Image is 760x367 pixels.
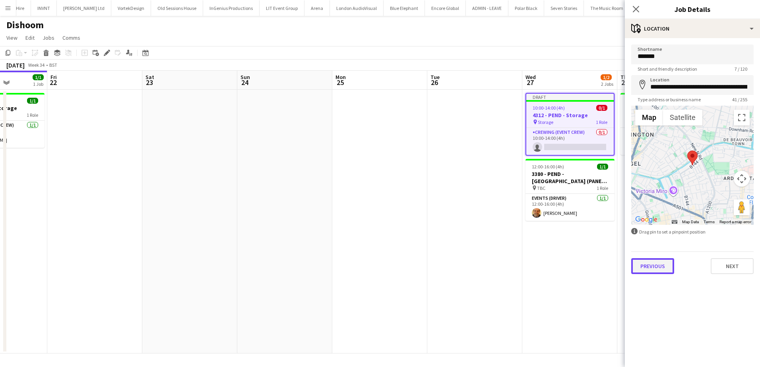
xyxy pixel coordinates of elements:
[596,105,607,111] span: 0/1
[6,19,44,31] h1: Dishoom
[620,73,630,81] span: Thu
[57,0,111,16] button: [PERSON_NAME] Ltd
[466,0,508,16] button: ADMIN - LEAVE
[631,228,754,236] div: Drag pin to set a pinpoint position
[596,119,607,125] span: 1 Role
[62,34,80,41] span: Comms
[22,33,38,43] a: Edit
[145,73,154,81] span: Sat
[525,93,615,156] app-job-card: Draft10:00-14:00 (4h)0/14312 - PEND - Storage Storage1 RoleCrewing (Event Crew)0/110:00-14:00 (4h)
[334,78,346,87] span: 25
[734,199,750,215] button: Drag Pegman onto the map to open Street View
[704,220,715,224] a: Terms (opens in new tab)
[425,0,466,16] button: Encore Global
[734,171,750,187] button: Map camera controls
[144,78,154,87] span: 23
[27,98,38,104] span: 1/1
[260,0,304,16] button: LIT Event Group
[620,93,710,155] app-job-card: 04:00-12:00 (8h)1/13380 - PEND - [GEOGRAPHIC_DATA] (PANEL VAN) TBC1 RoleEvents (Driver)1/104:00-1...
[43,34,54,41] span: Jobs
[203,0,260,16] button: InGenius Productions
[525,73,536,81] span: Wed
[151,0,203,16] button: Old Sessions House
[430,73,440,81] span: Tue
[384,0,425,16] button: Blue Elephant
[6,34,17,41] span: View
[597,185,608,191] span: 1 Role
[625,19,760,38] div: Location
[631,258,674,274] button: Previous
[27,112,38,118] span: 1 Role
[330,0,384,16] button: London AudioVisual
[525,159,615,221] app-job-card: 12:00-16:00 (4h)1/13380 - PEND - [GEOGRAPHIC_DATA] (PANEL VAN) TBC1 RoleEvents (Driver)1/112:00-1...
[508,0,544,16] button: Polar Black
[6,61,25,69] div: [DATE]
[601,81,613,87] div: 2 Jobs
[625,4,760,14] h3: Job Details
[111,0,151,16] button: VortekDesign
[663,110,702,126] button: Show satellite imagery
[240,73,250,81] span: Sun
[533,105,565,111] span: 10:00-14:00 (4h)
[711,258,754,274] button: Next
[526,112,614,119] h3: 4312 - PEND - Storage
[584,0,630,16] button: The Music Room
[239,78,250,87] span: 24
[620,104,710,119] h3: 3380 - PEND - [GEOGRAPHIC_DATA] (PANEL VAN)
[633,214,659,225] img: Google
[59,33,83,43] a: Comms
[526,94,614,100] div: Draft
[538,119,553,125] span: Storage
[619,78,630,87] span: 28
[26,62,46,68] span: Week 34
[631,97,707,102] span: Type address or business name
[728,66,754,72] span: 7 / 120
[25,34,35,41] span: Edit
[525,170,615,185] h3: 3380 - PEND - [GEOGRAPHIC_DATA] (PANEL VAN)
[601,74,612,80] span: 1/2
[633,214,659,225] a: Open this area in Google Maps (opens a new window)
[631,66,704,72] span: Short and friendly description
[429,78,440,87] span: 26
[31,0,57,16] button: INVNT
[526,128,614,155] app-card-role: Crewing (Event Crew)0/110:00-14:00 (4h)
[39,33,58,43] a: Jobs
[33,81,43,87] div: 1 Job
[635,110,663,126] button: Show street map
[682,219,699,225] button: Map Data
[532,164,564,170] span: 12:00-16:00 (4h)
[620,128,710,155] app-card-role: Events (Driver)1/104:00-12:00 (8h)[PERSON_NAME]
[525,194,615,221] app-card-role: Events (Driver)1/112:00-16:00 (4h)[PERSON_NAME]
[304,0,330,16] button: Arena
[335,73,346,81] span: Mon
[544,0,584,16] button: Seven Stories
[672,219,677,225] button: Keyboard shortcuts
[719,220,751,224] a: Report a map error
[597,164,608,170] span: 1/1
[33,74,44,80] span: 1/1
[537,185,545,191] span: TBC
[49,62,57,68] div: BST
[50,73,57,81] span: Fri
[734,110,750,126] button: Toggle fullscreen view
[726,97,754,102] span: 41 / 255
[524,78,536,87] span: 27
[3,33,21,43] a: View
[49,78,57,87] span: 22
